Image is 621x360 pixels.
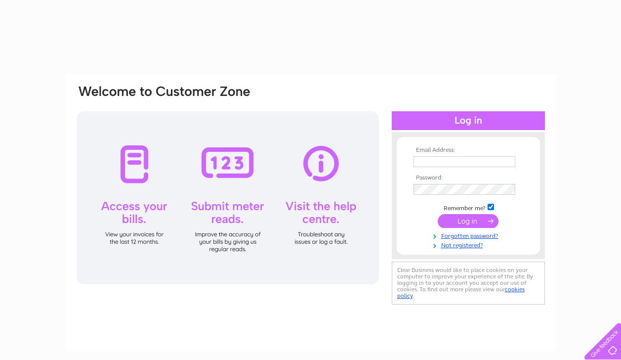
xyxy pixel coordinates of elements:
th: Email Address: [411,147,526,154]
div: Clear Business would like to place cookies on your computer to improve your experience of the sit... [392,262,545,305]
td: Remember me? [411,202,526,212]
a: Forgotten password? [414,230,526,240]
a: cookies policy [397,286,525,299]
input: Submit [438,214,498,228]
a: Not registered? [414,240,526,249]
th: Password: [411,175,526,181]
